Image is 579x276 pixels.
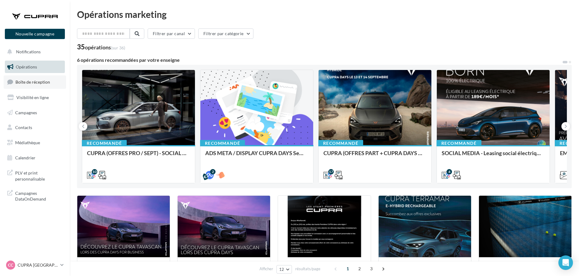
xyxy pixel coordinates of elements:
div: 4 [447,169,452,175]
div: 2 [210,169,216,175]
div: Recommandé [82,140,127,147]
span: Boîte de réception [15,79,50,85]
span: 2 [355,264,364,274]
div: 10 [92,169,97,175]
span: 3 [366,264,376,274]
button: Notifications [4,45,64,58]
span: Visibilité en ligne [16,95,49,100]
button: Nouvelle campagne [5,29,65,39]
span: Campagnes [15,110,37,115]
span: 12 [279,267,284,272]
div: CUPRA (OFFRES PART + CUPRA DAYS / SEPT) - SOCIAL MEDIA [323,150,427,162]
span: Afficher [259,266,273,272]
span: Contacts [15,125,32,130]
div: Recommandé [200,140,245,147]
span: 1 [343,264,353,274]
span: CC [8,262,13,268]
a: PLV et print personnalisable [4,166,66,184]
a: Médiathèque [4,136,66,149]
span: résultats/page [295,266,320,272]
div: opérations [85,45,125,50]
a: Campagnes DataOnDemand [4,187,66,205]
span: Notifications [16,49,41,54]
div: CUPRA (OFFRES PRO / SEPT) - SOCIAL MEDIA [87,150,190,162]
a: Campagnes [4,106,66,119]
a: Contacts [4,121,66,134]
a: CC CUPRA [GEOGRAPHIC_DATA] [5,259,65,271]
div: Recommandé [437,140,481,147]
div: ADS META / DISPLAY CUPRA DAYS Septembre 2025 [205,150,308,162]
span: PLV et print personnalisable [15,169,62,182]
a: Visibilité en ligne [4,91,66,104]
span: Campagnes DataOnDemand [15,189,62,202]
div: SOCIAL MEDIA - Leasing social électrique - CUPRA Born [442,150,545,162]
button: Filtrer par catégorie [198,28,253,39]
span: Opérations [16,64,37,69]
div: Opérations marketing [77,10,572,19]
p: CUPRA [GEOGRAPHIC_DATA] [18,262,58,268]
span: (sur 36) [111,45,125,50]
a: Opérations [4,61,66,73]
span: Calendrier [15,155,35,160]
a: Boîte de réception [4,75,66,88]
a: Calendrier [4,151,66,164]
div: 35 [77,44,125,50]
div: Open Intercom Messenger [558,255,573,270]
span: Médiathèque [15,140,40,145]
div: 6 opérations recommandées par votre enseigne [77,58,562,62]
button: 12 [276,265,292,274]
button: Filtrer par canal [148,28,195,39]
div: 17 [328,169,334,175]
div: Recommandé [318,140,363,147]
